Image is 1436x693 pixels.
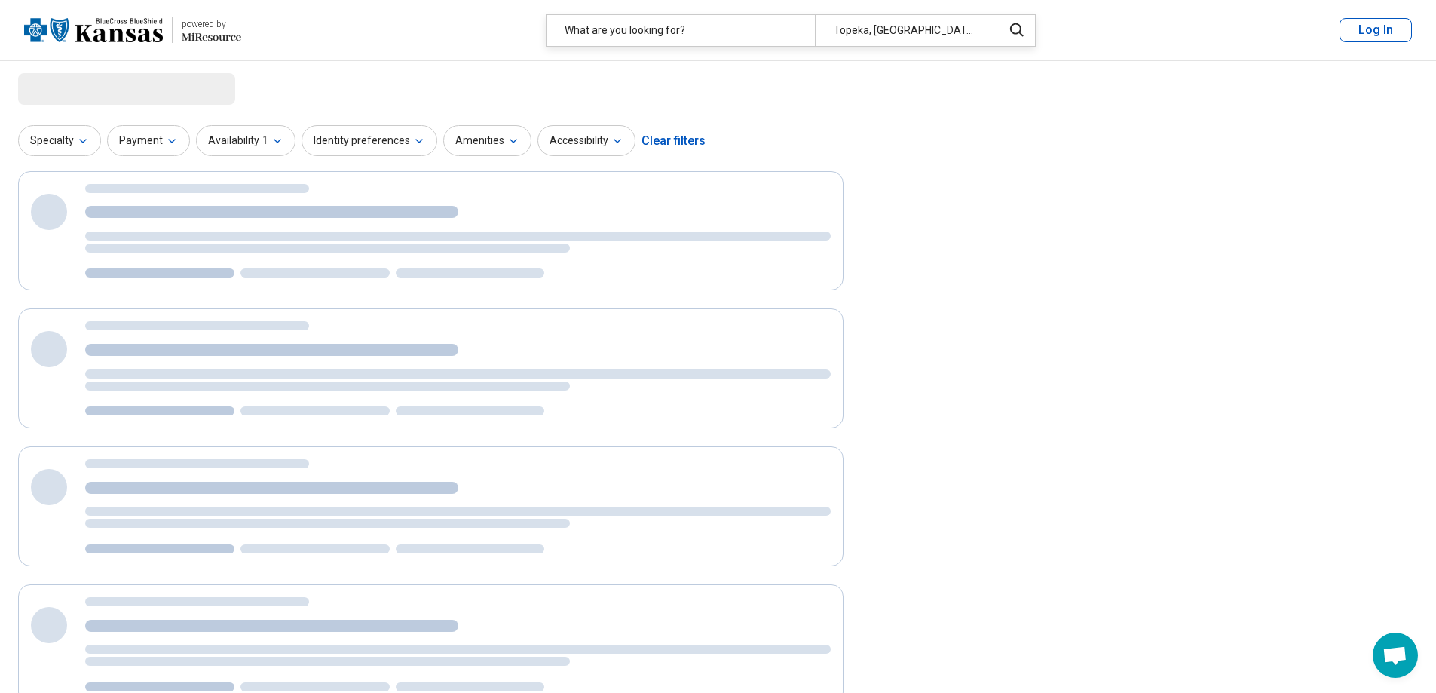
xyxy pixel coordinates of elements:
[24,12,163,48] img: Blue Cross Blue Shield Kansas
[443,125,531,156] button: Amenities
[547,15,815,46] div: What are you looking for?
[1373,633,1418,678] div: Open chat
[196,125,295,156] button: Availability1
[18,73,145,103] span: Loading...
[815,15,994,46] div: Topeka, [GEOGRAPHIC_DATA]
[302,125,437,156] button: Identity preferences
[1340,18,1412,42] button: Log In
[182,17,241,31] div: powered by
[537,125,635,156] button: Accessibility
[107,125,190,156] button: Payment
[24,12,241,48] a: Blue Cross Blue Shield Kansaspowered by
[641,123,706,159] div: Clear filters
[262,133,268,149] span: 1
[18,125,101,156] button: Specialty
